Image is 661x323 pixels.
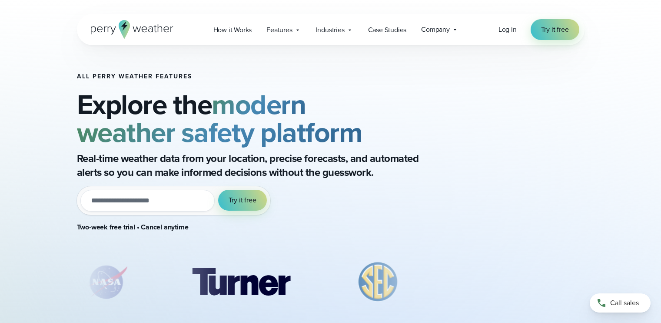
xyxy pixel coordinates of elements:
[531,19,579,40] a: Try it free
[368,25,407,35] span: Case Studies
[77,73,454,80] h1: All Perry Weather Features
[610,298,639,308] span: Call sales
[541,24,569,35] span: Try it free
[361,21,414,39] a: Case Studies
[218,190,267,211] button: Try it free
[498,24,517,34] span: Log in
[77,260,138,304] img: NASA.svg
[453,260,577,304] div: 4 of 8
[77,260,138,304] div: 1 of 8
[316,25,345,35] span: Industries
[179,260,303,304] img: Turner-Construction_1.svg
[206,21,259,39] a: How it Works
[77,151,425,179] p: Real-time weather data from your location, precise forecasts, and automated alerts so you can mak...
[229,195,256,205] span: Try it free
[213,25,252,35] span: How it Works
[77,91,454,146] h2: Explore the
[345,260,412,304] img: %E2%9C%85-SEC.svg
[421,24,450,35] span: Company
[590,293,651,313] a: Call sales
[77,84,362,153] strong: modern weather safety platform
[345,260,412,304] div: 3 of 8
[179,260,303,304] div: 2 of 8
[77,222,189,232] strong: Two-week free trial • Cancel anytime
[453,260,577,304] img: Amazon-Air.svg
[266,25,292,35] span: Features
[498,24,517,35] a: Log in
[77,260,454,308] div: slideshow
